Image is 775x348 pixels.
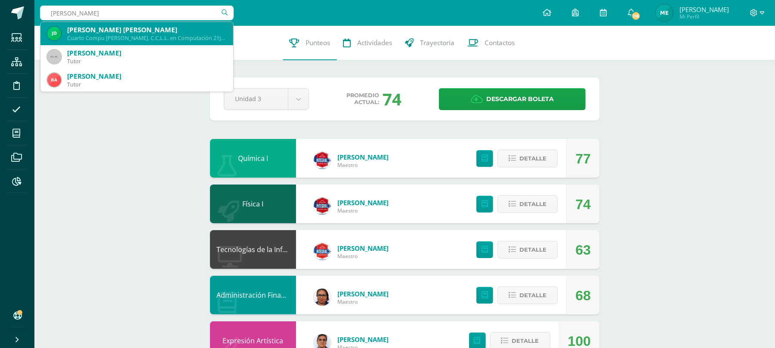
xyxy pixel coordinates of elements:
a: [PERSON_NAME] [337,244,389,253]
img: 28f031d49d6967cb0dd97ba54f7eb134.png [314,197,331,215]
span: Maestro [337,298,389,305]
div: Tecnologías de la Información y la Comunicación I [210,230,296,269]
a: [PERSON_NAME] [337,153,389,161]
div: 63 [575,231,591,269]
a: Trayectoria [399,26,461,60]
a: Química I [238,154,268,163]
div: [PERSON_NAME] [67,72,226,81]
span: 116 [631,11,641,21]
img: 55e888265230a99cc5fbb1b67de9fd4c.png [47,27,61,40]
button: Detalle [497,241,558,259]
a: Física I [243,199,264,209]
a: Contactos [461,26,522,60]
span: Mi Perfil [679,13,729,20]
input: Busca un usuario... [40,6,234,20]
a: Unidad 3 [224,89,309,110]
span: Detalle [519,287,547,303]
img: 5b4b5986e598807c0dab46491188efcd.png [656,4,673,22]
span: Trayectoria [420,38,455,47]
a: [PERSON_NAME] [337,289,389,298]
div: 77 [575,139,591,178]
span: Punteos [306,38,330,47]
span: Maestro [337,253,389,260]
img: c95e670b0819413633ef51fa825eb0f1.png [47,73,61,87]
button: Detalle [497,150,558,167]
span: Promedio actual: [346,92,379,106]
img: c1f8528ae09fb8474fd735b50c721e50.png [314,243,331,260]
img: 45x45 [47,50,61,64]
span: Contactos [485,38,515,47]
span: [PERSON_NAME] [679,5,729,14]
div: 74 [383,88,401,110]
a: Punteos [283,26,337,60]
a: Descargar boleta [439,88,586,110]
a: Actividades [337,26,399,60]
img: bba7c537520bb84d934a4f8b9c36f832.png [314,289,331,306]
span: Descargar boleta [486,89,554,110]
button: Detalle [497,195,558,213]
span: Detalle [519,151,547,166]
a: Administración Financiera [216,290,301,300]
span: Detalle [519,196,547,212]
div: Química I [210,139,296,178]
div: 68 [575,276,591,315]
a: [PERSON_NAME] [337,335,389,344]
span: Actividades [358,38,392,47]
span: Maestro [337,161,389,169]
button: Detalle [497,286,558,304]
span: Unidad 3 [235,89,277,109]
div: Administración Financiera [210,276,296,314]
div: Cuarto Compu [PERSON_NAME]. C.C.L.L. en Computación 21JPDM02 [67,34,226,42]
div: 74 [575,185,591,224]
span: Maestro [337,207,389,214]
a: Expresión Artística [223,336,284,345]
span: Detalle [519,242,547,258]
div: Tutor [67,58,226,65]
div: [PERSON_NAME] [67,49,226,58]
img: 21588b49a14a63eb6c43a3d6c8f636e1.png [314,152,331,169]
a: [PERSON_NAME] [337,198,389,207]
div: Tutor [67,81,226,88]
div: [PERSON_NAME] [PERSON_NAME] [67,25,226,34]
a: Tecnologías de la Información y la Comunicación I [216,245,378,254]
div: Física I [210,185,296,223]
